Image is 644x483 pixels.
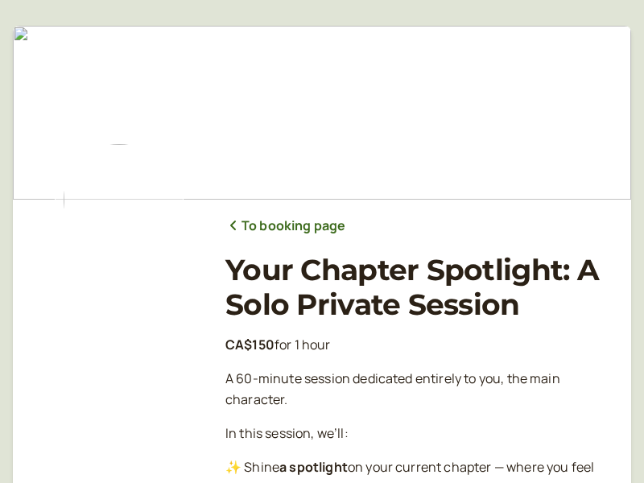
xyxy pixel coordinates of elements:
[225,216,345,237] a: To booking page
[225,335,605,356] p: for 1 hour
[225,423,605,444] p: In this session, we’ll:
[279,458,348,476] strong: a spotlight
[225,336,275,353] b: CA$150
[225,369,605,411] p: A 60-minute session dedicated entirely to you, the main character.
[225,253,605,322] h1: Your Chapter Spotlight: A Solo Private Session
